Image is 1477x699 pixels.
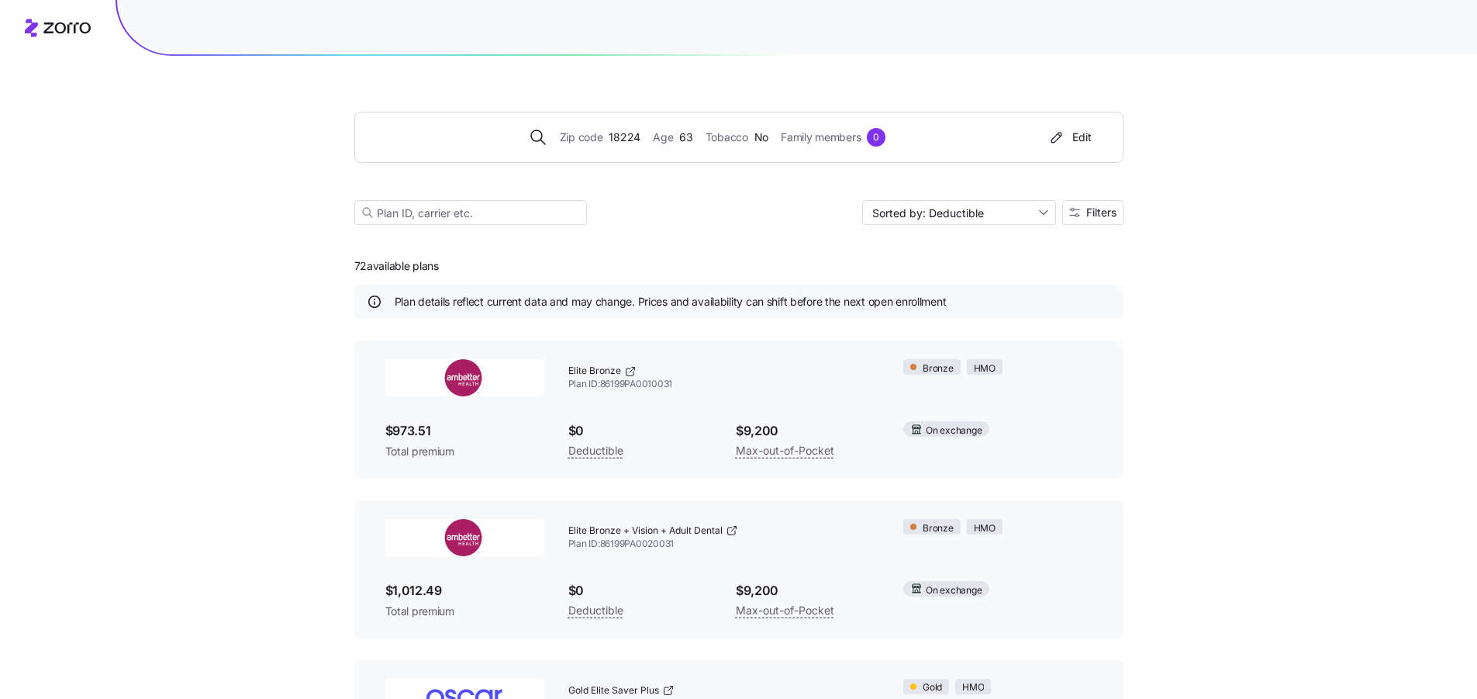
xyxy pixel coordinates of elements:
span: Plan ID: 86199PA0020031 [568,538,879,551]
span: On exchange [926,583,982,598]
span: Gold [923,680,942,695]
input: Plan ID, carrier etc. [354,200,587,225]
span: Elite Bronze + Vision + Adult Dental [568,524,723,538]
span: Plan details reflect current data and may change. Prices and availability can shift before the ne... [395,294,947,310]
span: Total premium [385,444,544,459]
span: $9,200 [736,421,878,441]
span: 63 [679,129,692,146]
span: $0 [568,581,711,600]
span: No [754,129,768,146]
span: Plan ID: 86199PA0010031 [568,378,879,391]
span: Bronze [923,362,954,376]
img: Ambetter [385,519,544,556]
span: $9,200 [736,581,878,600]
span: Age [653,129,673,146]
img: Ambetter [385,359,544,396]
button: Edit [1041,125,1098,150]
span: Max-out-of-Pocket [736,441,834,460]
span: 18224 [609,129,640,146]
span: HMO [974,362,996,376]
span: Filters [1086,207,1116,218]
span: Gold Elite Saver Plus [568,684,659,697]
span: $973.51 [385,421,544,441]
span: 72 available plans [354,258,439,274]
span: Elite Bronze [568,365,621,378]
span: HMO [962,680,984,695]
span: $1,012.49 [385,581,544,600]
input: Sort by [862,200,1056,225]
span: Tobacco [706,129,748,146]
span: Total premium [385,604,544,619]
button: Filters [1062,200,1123,225]
div: Edit [1047,130,1092,145]
div: 0 [867,128,885,147]
span: Deductible [568,441,623,460]
span: HMO [974,521,996,536]
span: Zip code [560,129,603,146]
span: Max-out-of-Pocket [736,601,834,620]
span: Family members [781,129,861,146]
span: $0 [568,421,711,441]
span: On exchange [926,424,982,438]
span: Deductible [568,601,623,620]
span: Bronze [923,521,954,536]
